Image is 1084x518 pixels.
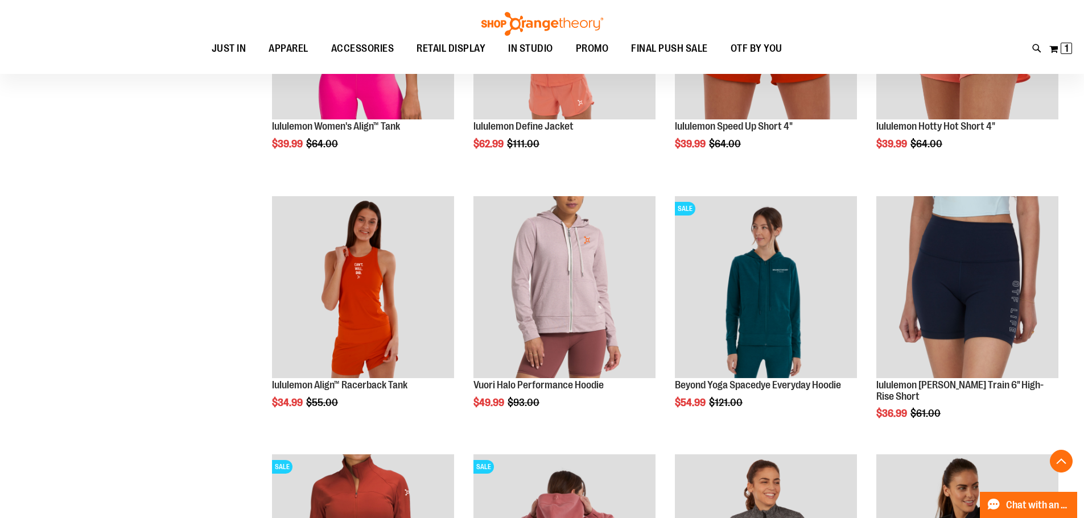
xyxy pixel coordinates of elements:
[576,36,609,61] span: PROMO
[320,36,406,62] a: ACCESSORIES
[272,138,304,150] span: $39.99
[675,379,841,391] a: Beyond Yoga Spacedye Everyday Hoodie
[508,397,541,408] span: $93.00
[272,460,292,474] span: SALE
[272,196,454,378] img: Product image for lululemon Align™ Racerback Tank
[675,202,695,216] span: SALE
[1006,500,1070,511] span: Chat with an Expert
[876,196,1058,380] a: Product image for lululemon Wunder Train 6" High-Rise Short
[876,379,1044,402] a: lululemon [PERSON_NAME] Train 6" High-Rise Short
[980,492,1078,518] button: Chat with an Expert
[876,408,909,419] span: $36.99
[306,138,340,150] span: $64.00
[507,138,541,150] span: $111.00
[331,36,394,61] span: ACCESSORIES
[272,121,400,132] a: lululemon Women's Align™ Tank
[620,36,719,61] a: FINAL PUSH SALE
[731,36,782,61] span: OTF BY YOU
[675,196,857,380] a: Product image for Beyond Yoga Spacedye Everyday HoodieSALE
[709,138,743,150] span: $64.00
[200,36,258,62] a: JUST IN
[480,12,605,36] img: Shop Orangetheory
[669,190,863,437] div: product
[876,196,1058,378] img: Product image for lululemon Wunder Train 6" High-Rise Short
[871,190,1064,448] div: product
[473,138,505,150] span: $62.99
[1050,450,1073,473] button: Back To Top
[473,121,574,132] a: lululemon Define Jacket
[631,36,708,61] span: FINAL PUSH SALE
[417,36,485,61] span: RETAIL DISPLAY
[675,138,707,150] span: $39.99
[473,196,656,378] img: Product image for Vuori Halo Performance Hoodie
[876,121,995,132] a: lululemon Hotty Hot Short 4"
[473,460,494,474] span: SALE
[910,408,942,419] span: $61.00
[675,196,857,378] img: Product image for Beyond Yoga Spacedye Everyday Hoodie
[468,190,661,437] div: product
[564,36,620,62] a: PROMO
[719,36,794,62] a: OTF BY YOU
[508,36,553,61] span: IN STUDIO
[497,36,564,62] a: IN STUDIO
[473,196,656,380] a: Product image for Vuori Halo Performance Hoodie
[405,36,497,62] a: RETAIL DISPLAY
[272,397,304,408] span: $34.99
[1065,43,1069,54] span: 1
[272,196,454,380] a: Product image for lululemon Align™ Racerback Tank
[675,397,707,408] span: $54.99
[910,138,944,150] span: $64.00
[675,121,793,132] a: lululemon Speed Up Short 4"
[212,36,246,61] span: JUST IN
[473,379,604,391] a: Vuori Halo Performance Hoodie
[257,36,320,62] a: APPAREL
[272,379,407,391] a: lululemon Align™ Racerback Tank
[473,397,506,408] span: $49.99
[266,190,460,437] div: product
[306,397,340,408] span: $55.00
[269,36,308,61] span: APPAREL
[709,397,744,408] span: $121.00
[876,138,909,150] span: $39.99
